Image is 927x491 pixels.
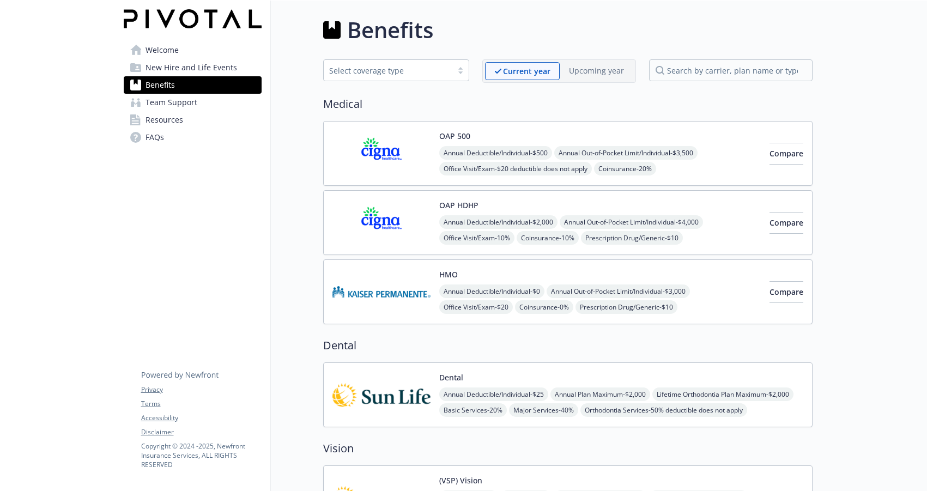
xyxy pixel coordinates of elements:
span: Orthodontia Services - 50% deductible does not apply [580,403,747,417]
span: Office Visit/Exam - 10% [439,231,514,245]
button: Dental [439,372,463,383]
span: Annual Plan Maximum - $2,000 [550,387,650,401]
span: Compare [770,217,803,228]
a: FAQs [124,129,262,146]
span: Prescription Drug/Generic - $10 [575,300,677,314]
a: Resources [124,111,262,129]
span: New Hire and Life Events [146,59,237,76]
button: Compare [770,281,803,303]
button: (VSP) Vision [439,475,482,486]
img: Sun Life Assurance Company of CA (US) carrier logo [332,372,431,418]
a: Disclaimer [141,427,261,437]
span: Team Support [146,94,197,111]
span: Upcoming year [560,62,633,80]
a: Privacy [141,385,261,395]
h1: Benefits [347,14,433,46]
a: Accessibility [141,413,261,423]
a: New Hire and Life Events [124,59,262,76]
p: Current year [503,65,550,77]
span: Office Visit/Exam - $20 deductible does not apply [439,162,592,175]
h2: Dental [323,337,813,354]
span: Lifetime Orthodontia Plan Maximum - $2,000 [652,387,793,401]
span: FAQs [146,129,164,146]
a: Terms [141,399,261,409]
h2: Medical [323,96,813,112]
p: Copyright © 2024 - 2025 , Newfront Insurance Services, ALL RIGHTS RESERVED [141,441,261,469]
button: Compare [770,143,803,165]
button: HMO [439,269,458,280]
h2: Vision [323,440,813,457]
span: Annual Out-of-Pocket Limit/Individual - $4,000 [560,215,703,229]
span: Annual Deductible/Individual - $500 [439,146,552,160]
img: Kaiser Permanente Insurance Company carrier logo [332,269,431,315]
div: Select coverage type [329,65,447,76]
a: Welcome [124,41,262,59]
input: search by carrier, plan name or type [649,59,813,81]
span: Annual Out-of-Pocket Limit/Individual - $3,500 [554,146,698,160]
a: Benefits [124,76,262,94]
span: Coinsurance - 0% [515,300,573,314]
span: Coinsurance - 20% [594,162,656,175]
button: Compare [770,212,803,234]
button: OAP HDHP [439,199,478,211]
span: Annual Deductible/Individual - $0 [439,284,544,298]
span: Annual Deductible/Individual - $2,000 [439,215,558,229]
span: Prescription Drug/Generic - $10 [581,231,683,245]
span: Basic Services - 20% [439,403,507,417]
span: Annual Deductible/Individual - $25 [439,387,548,401]
a: Team Support [124,94,262,111]
button: OAP 500 [439,130,470,142]
img: CIGNA carrier logo [332,199,431,246]
span: Resources [146,111,183,129]
span: Compare [770,287,803,297]
span: Office Visit/Exam - $20 [439,300,513,314]
span: Welcome [146,41,179,59]
span: Benefits [146,76,175,94]
span: Coinsurance - 10% [517,231,579,245]
span: Annual Out-of-Pocket Limit/Individual - $3,000 [547,284,690,298]
span: Compare [770,148,803,159]
p: Upcoming year [569,65,624,76]
span: Major Services - 40% [509,403,578,417]
img: CIGNA carrier logo [332,130,431,177]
